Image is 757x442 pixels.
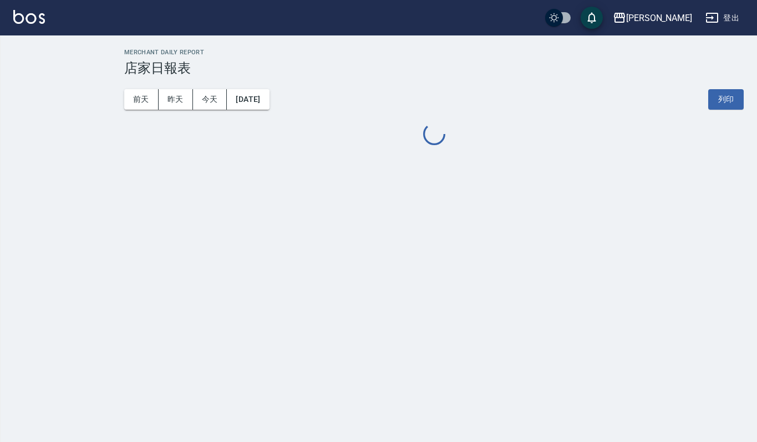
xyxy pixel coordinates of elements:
[124,49,744,56] h2: Merchant Daily Report
[227,89,269,110] button: [DATE]
[608,7,697,29] button: [PERSON_NAME]
[708,89,744,110] button: 列印
[193,89,227,110] button: 今天
[159,89,193,110] button: 昨天
[581,7,603,29] button: save
[701,8,744,28] button: 登出
[124,60,744,76] h3: 店家日報表
[13,10,45,24] img: Logo
[124,89,159,110] button: 前天
[626,11,692,25] div: [PERSON_NAME]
